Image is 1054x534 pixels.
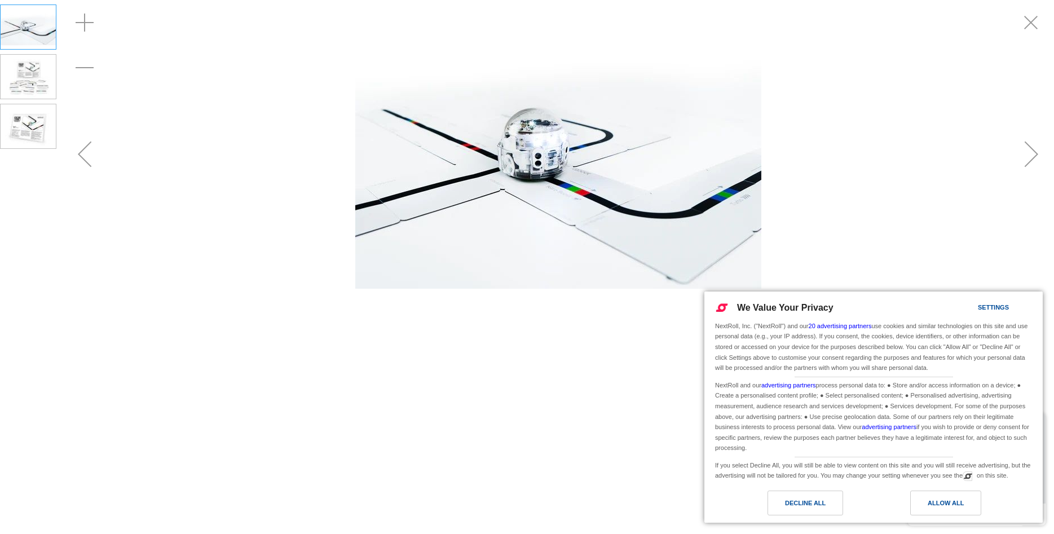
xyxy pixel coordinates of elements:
td: Chat with us [10,17,81,91]
div: If you select Decline All, you will still be able to view content on this site and you will still... [713,457,1034,482]
div: Settings [978,301,1009,314]
img: Ozobot Color Code Magnets - Speed Kit (18 Tiles) [1,5,56,49]
div: NextRoll and our process personal data to: ● Store and/or access information on a device; ● Creat... [713,377,1034,454]
span: We Value Your Privacy [737,303,834,312]
img: Ozobot Color Code Magnets - Speed Kit (18 Tiles) [1,104,56,148]
div: Allow All [928,497,964,509]
img: Ozobot Color Code Magnets - Speed Kit (18 Tiles) [355,19,761,289]
a: Allow All [874,491,1036,521]
a: advertising partners [862,423,916,430]
div: zendesk chat [18,6,129,17]
a: 20 advertising partners [809,323,872,329]
div: Decline All [785,497,826,509]
button: zendesk chatChat with us [5,5,143,95]
a: advertising partners [761,382,816,389]
div: Zoom out [62,45,107,90]
a: Settings [958,298,985,319]
div: NextRoll, Inc. ("NextRoll") and our use cookies and similar technologies on this site and use per... [713,320,1034,374]
img: Ozobot Color Code Magnets - Speed Kit (18 Tiles) [1,55,56,99]
a: Decline All [711,491,874,521]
